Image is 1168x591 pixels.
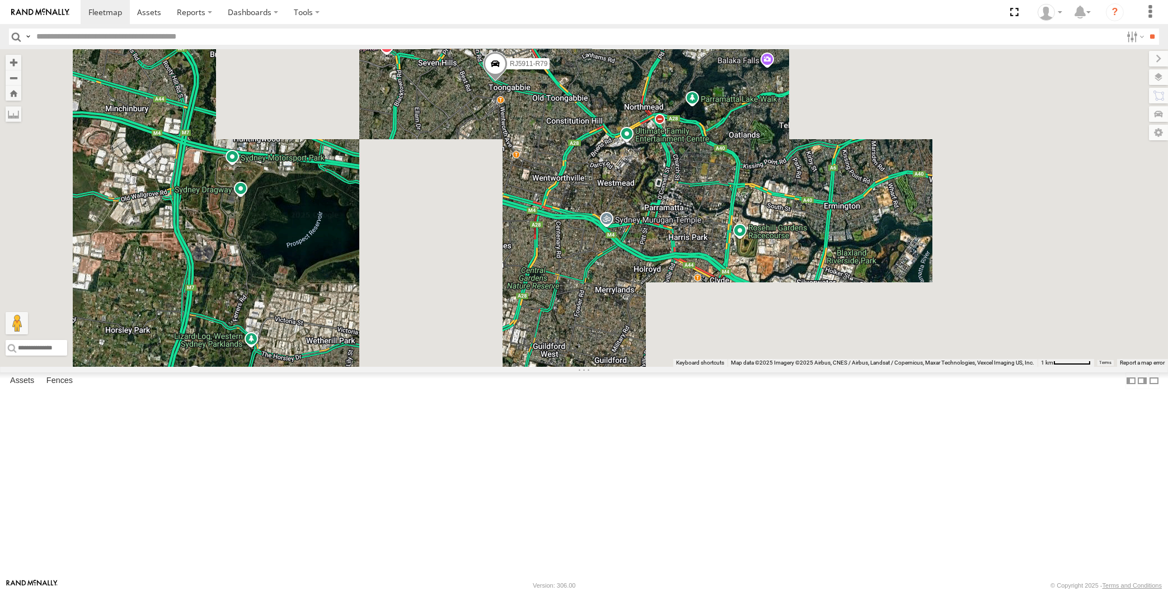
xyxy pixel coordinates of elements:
a: Visit our Website [6,580,58,591]
button: Zoom Home [6,86,21,101]
label: Map Settings [1149,125,1168,140]
a: Report a map error [1120,360,1165,366]
span: RJ5911-R79 [510,60,547,68]
div: © Copyright 2025 - [1050,582,1162,589]
label: Search Query [24,29,32,45]
button: Zoom in [6,55,21,70]
label: Fences [41,373,78,389]
div: Quang MAC [1034,4,1066,21]
button: Drag Pegman onto the map to open Street View [6,312,28,334]
span: 1 km [1041,360,1053,366]
img: rand-logo.svg [11,8,69,16]
a: Terms (opens in new tab) [1100,361,1111,365]
a: Terms and Conditions [1103,582,1162,589]
label: Measure [6,106,21,122]
label: Assets [4,373,40,389]
label: Dock Summary Table to the Left [1125,372,1137,389]
label: Hide Summary Table [1148,372,1160,389]
div: Version: 306.00 [533,582,575,589]
span: Map data ©2025 Imagery ©2025 Airbus, CNES / Airbus, Landsat / Copernicus, Maxar Technologies, Vex... [731,360,1034,366]
i: ? [1106,3,1124,21]
label: Search Filter Options [1122,29,1146,45]
button: Map Scale: 1 km per 63 pixels [1038,359,1094,367]
button: Zoom out [6,70,21,86]
label: Dock Summary Table to the Right [1137,372,1148,389]
button: Keyboard shortcuts [676,359,724,367]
